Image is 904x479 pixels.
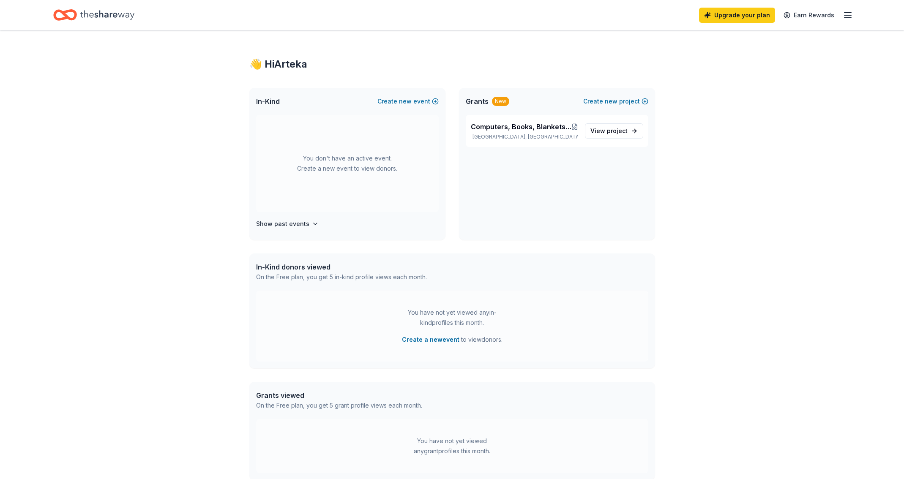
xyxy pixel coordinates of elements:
[402,335,503,345] span: to view donors .
[471,133,578,140] p: [GEOGRAPHIC_DATA], [GEOGRAPHIC_DATA]
[256,390,422,400] div: Grants viewed
[399,96,412,106] span: new
[53,5,134,25] a: Home
[699,8,775,23] a: Upgrade your plan
[256,262,427,272] div: In-Kind donors viewed
[607,127,628,134] span: project
[466,96,489,106] span: Grants
[256,272,427,282] div: On the Free plan, you get 5 in-kind profile views each month.
[590,126,628,136] span: View
[471,122,571,132] span: Computers, Books, Blankets and Beyond: Creating Comfort and Connection Through [PERSON_NAME] and ...
[256,219,319,229] button: Show past events
[399,436,505,456] div: You have not yet viewed any grant profiles this month.
[256,219,309,229] h4: Show past events
[492,97,509,106] div: New
[402,335,459,345] button: Create a newevent
[585,123,643,139] a: View project
[256,96,280,106] span: In-Kind
[249,57,655,71] div: 👋 Hi Arteka
[399,308,505,328] div: You have not yet viewed any in-kind profiles this month.
[605,96,617,106] span: new
[377,96,439,106] button: Createnewevent
[256,400,422,411] div: On the Free plan, you get 5 grant profile views each month.
[583,96,648,106] button: Createnewproject
[256,115,439,212] div: You don't have an active event. Create a new event to view donors.
[778,8,839,23] a: Earn Rewards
